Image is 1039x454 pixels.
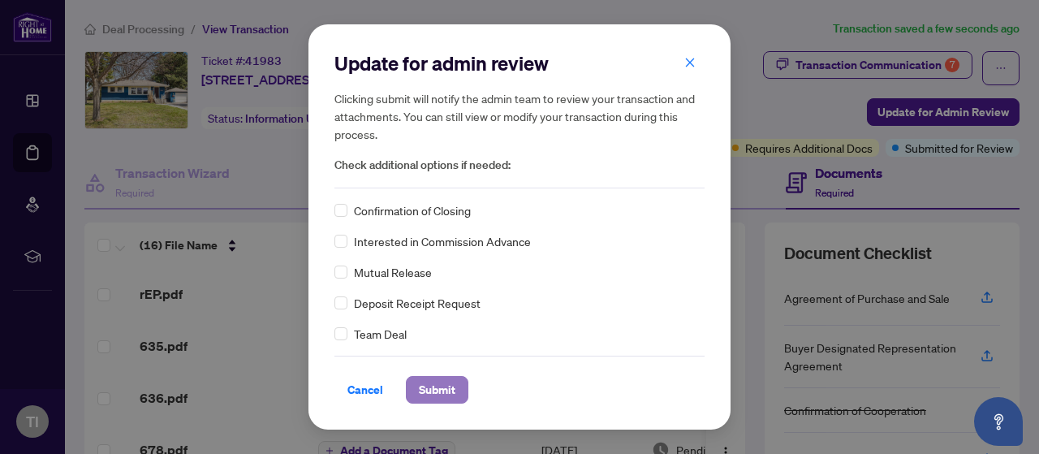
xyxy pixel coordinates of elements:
span: Mutual Release [354,263,432,281]
button: Cancel [334,376,396,404]
span: Cancel [347,377,383,403]
h2: Update for admin review [334,50,705,76]
button: Open asap [974,397,1023,446]
button: Submit [406,376,468,404]
span: Check additional options if needed: [334,156,705,175]
span: close [684,57,696,68]
span: Interested in Commission Advance [354,232,531,250]
span: Deposit Receipt Request [354,294,481,312]
h5: Clicking submit will notify the admin team to review your transaction and attachments. You can st... [334,89,705,143]
span: Confirmation of Closing [354,201,471,219]
span: Submit [419,377,455,403]
span: Team Deal [354,325,407,343]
